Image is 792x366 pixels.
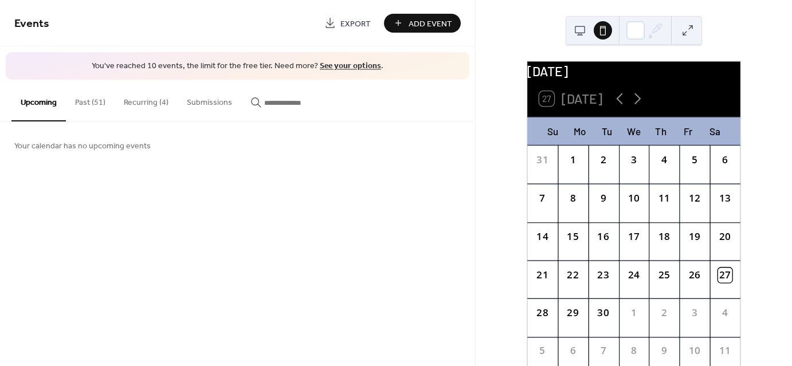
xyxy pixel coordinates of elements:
[539,117,566,145] div: Su
[535,191,550,206] div: 7
[535,153,550,168] div: 31
[566,230,581,245] div: 15
[626,153,641,168] div: 3
[316,14,379,33] a: Export
[687,306,702,321] div: 3
[527,61,740,81] div: [DATE]
[596,230,611,245] div: 16
[675,117,701,145] div: Fr
[566,153,581,168] div: 1
[717,230,732,245] div: 20
[701,117,728,145] div: Sa
[626,306,641,321] div: 1
[566,344,581,359] div: 6
[687,153,702,168] div: 5
[626,191,641,206] div: 10
[566,191,581,206] div: 8
[14,13,49,35] span: Events
[596,191,611,206] div: 9
[566,306,581,321] div: 29
[593,117,620,145] div: Tu
[596,153,611,168] div: 2
[717,344,732,359] div: 11
[320,58,381,74] a: See your options
[566,267,581,282] div: 22
[717,153,732,168] div: 6
[687,344,702,359] div: 10
[66,80,115,120] button: Past (51)
[535,306,550,321] div: 28
[596,344,611,359] div: 7
[687,191,702,206] div: 12
[620,117,647,145] div: We
[626,267,641,282] div: 24
[340,18,371,30] span: Export
[566,117,593,145] div: Mo
[14,140,151,152] span: Your calendar has no upcoming events
[687,267,702,282] div: 26
[657,191,672,206] div: 11
[657,153,672,168] div: 4
[657,230,672,245] div: 18
[17,61,458,72] span: You've reached 10 events, the limit for the free tier. Need more? .
[535,267,550,282] div: 21
[535,344,550,359] div: 5
[596,267,611,282] div: 23
[626,344,641,359] div: 8
[687,230,702,245] div: 19
[657,267,672,282] div: 25
[648,117,675,145] div: Th
[115,80,178,120] button: Recurring (4)
[11,80,66,121] button: Upcoming
[178,80,241,120] button: Submissions
[717,191,732,206] div: 13
[717,267,732,282] div: 27
[717,306,732,321] div: 4
[626,230,641,245] div: 17
[657,344,672,359] div: 9
[535,230,550,245] div: 14
[657,306,672,321] div: 2
[596,306,611,321] div: 30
